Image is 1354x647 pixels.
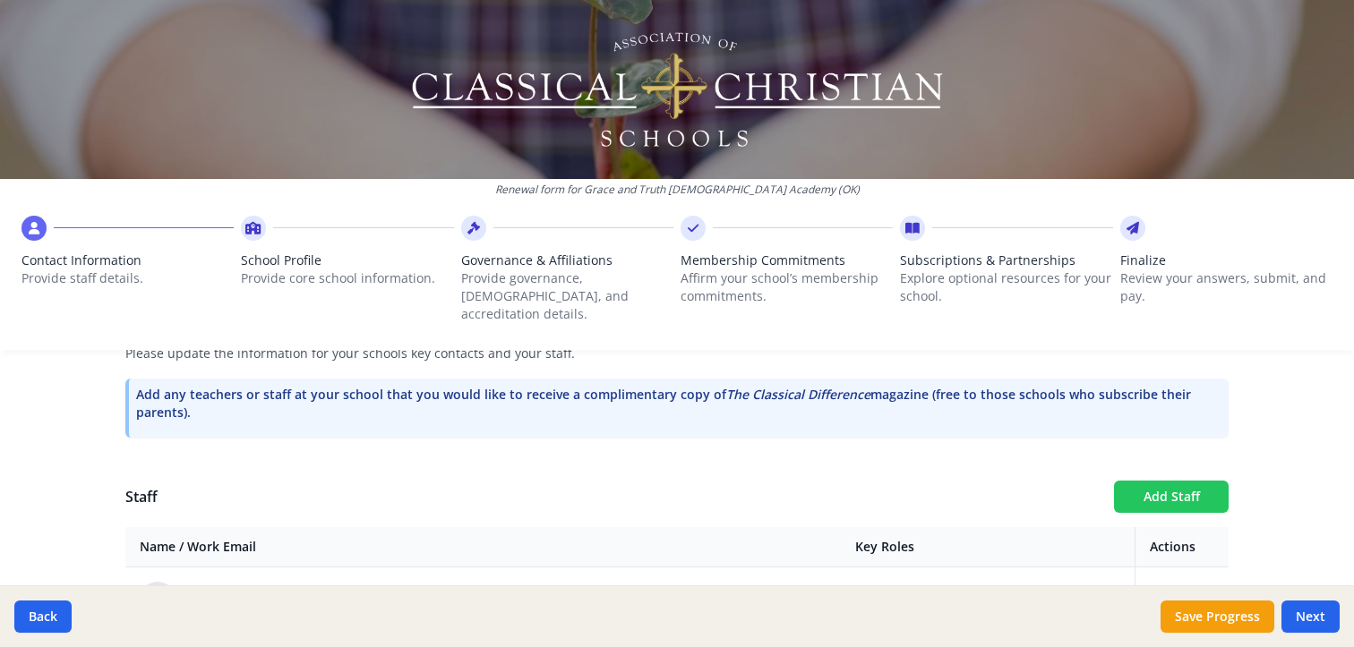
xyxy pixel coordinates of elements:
img: Logo [409,27,946,152]
span: Contact Information [21,251,234,269]
div: [PERSON_NAME] [186,583,364,601]
button: Next [1281,600,1340,633]
p: Provide core school information. [241,269,453,287]
span: Governance & Affiliations [461,251,673,269]
th: Actions [1135,527,1230,567]
button: Back [14,600,72,633]
span: Membership Commitments [681,251,893,269]
p: Provide staff details. [21,269,234,287]
span: Subscriptions & Partnerships [900,251,1112,269]
p: Add any teachers or staff at your school that you would like to receive a complimentary copy of m... [136,386,1221,421]
h1: Staff [125,486,1100,507]
span: Finalize [1120,251,1333,269]
p: Explore optional resources for your school. [900,269,1112,305]
th: Name / Work Email [125,527,841,567]
button: Save Progress [1161,600,1274,633]
th: Key Roles [841,527,1135,567]
i: The Classical Difference [726,386,870,403]
p: Affirm your school’s membership commitments. [681,269,893,305]
p: Provide governance, [DEMOGRAPHIC_DATA], and accreditation details. [461,269,673,323]
button: Add Staff [1114,481,1229,513]
span: School Profile [241,251,453,269]
p: Review your answers, submit, and pay. [1120,269,1333,305]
